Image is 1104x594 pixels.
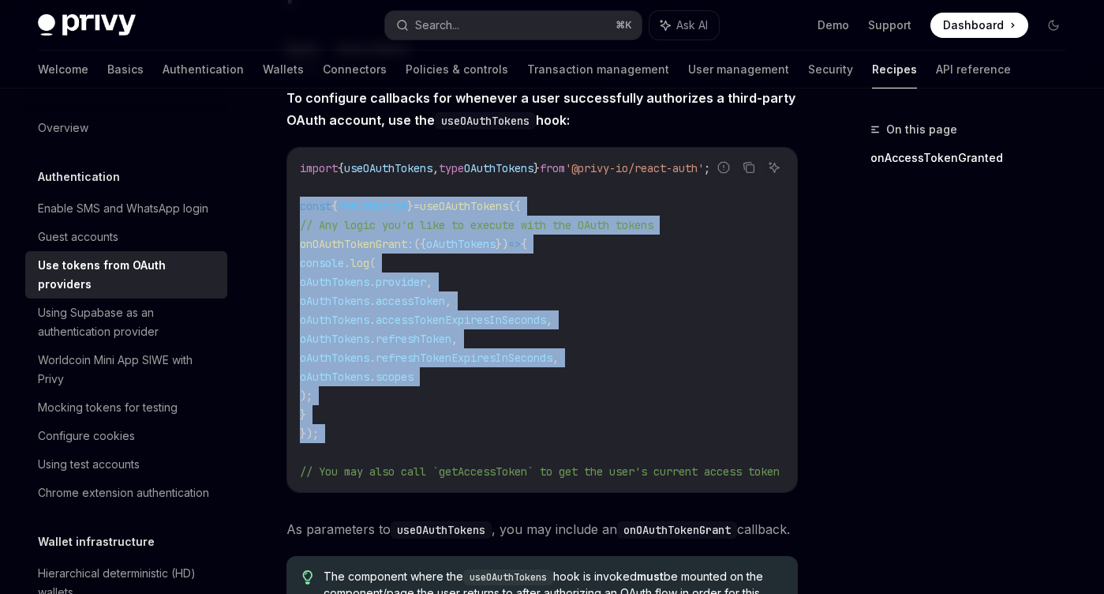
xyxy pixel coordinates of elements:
[376,313,546,327] span: accessTokenExpiresInSeconds
[302,570,313,585] svg: Tip
[376,351,552,365] span: refreshTokenExpiresInSeconds
[637,570,664,583] strong: must
[426,237,496,251] span: oAuthTokens
[338,161,344,175] span: {
[617,521,737,539] code: onOAuthTokenGrant
[649,11,719,39] button: Ask AI
[533,161,540,175] span: }
[300,256,344,270] span: console
[25,346,227,393] a: Worldcoin Mini App SIWE with Privy
[300,370,369,384] span: oAuthTokens
[426,275,432,289] span: ,
[369,275,376,289] span: .
[38,455,140,474] div: Using test accounts
[527,51,669,88] a: Transaction management
[369,294,376,308] span: .
[25,422,227,450] a: Configure cookies
[25,223,227,251] a: Guest accounts
[508,237,521,251] span: =>
[870,145,1079,171] a: onAccessTokenGranted
[521,237,527,251] span: {
[38,303,218,341] div: Using Supabase as an authentication provider
[25,299,227,346] a: Using Supabase as an authentication provider
[385,11,642,39] button: Search...⌘K
[420,199,508,213] span: useOAuthTokens
[38,227,118,246] div: Guest accounts
[546,313,552,327] span: ,
[432,161,439,175] span: ,
[300,427,319,441] span: });
[376,332,451,346] span: refreshToken
[376,275,426,289] span: provider
[936,51,1011,88] a: API reference
[300,199,331,213] span: const
[25,393,227,422] a: Mocking tokens for testing
[300,313,369,327] span: oAuthTokens
[344,256,350,270] span: .
[508,199,521,213] span: ({
[38,118,88,137] div: Overview
[464,161,533,175] span: OAuthTokens
[704,161,710,175] span: ;
[496,237,508,251] span: })
[872,51,917,88] a: Recipes
[540,161,565,175] span: from
[764,157,784,178] button: Ask AI
[300,294,369,308] span: oAuthTokens
[300,275,369,289] span: oAuthTokens
[435,112,536,130] code: useOAuthTokens
[300,332,369,346] span: oAuthTokens
[263,51,304,88] a: Wallets
[445,294,451,308] span: ,
[439,161,464,175] span: type
[391,521,492,539] code: useOAuthTokens
[38,51,88,88] a: Welcome
[38,398,178,417] div: Mocking tokens for testing
[25,251,227,299] a: Use tokens from OAuth providers
[616,19,632,32] span: ⌘ K
[369,332,376,346] span: .
[38,483,209,502] div: Chrome extension authentication
[25,194,227,223] a: Enable SMS and WhatsApp login
[344,161,432,175] span: useOAuthTokens
[38,199,208,218] div: Enable SMS and WhatsApp login
[38,532,155,551] h5: Wallet infrastructure
[338,199,407,213] span: reauthorize
[25,114,227,142] a: Overview
[688,51,789,88] a: User management
[414,199,420,213] span: =
[350,256,369,270] span: log
[323,51,387,88] a: Connectors
[451,332,458,346] span: ,
[107,51,144,88] a: Basics
[300,218,653,232] span: // Any logic you'd like to execute with the OAuth tokens
[300,161,338,175] span: import
[38,427,135,445] div: Configure cookies
[406,51,508,88] a: Policies & controls
[300,237,407,251] span: onOAuthTokenGrant
[407,199,414,213] span: }
[818,17,849,33] a: Demo
[376,294,445,308] span: accessToken
[286,90,795,128] strong: To configure callbacks for whenever a user successfully authorizes a third-party OAuth account, u...
[552,351,559,365] span: ,
[331,199,338,213] span: {
[369,313,376,327] span: .
[407,237,414,251] span: :
[376,370,414,384] span: scopes
[369,351,376,365] span: .
[713,157,734,178] button: Report incorrect code
[286,518,798,540] span: As parameters to , you may include an callback.
[300,351,369,365] span: oAuthTokens
[943,17,1004,33] span: Dashboard
[1041,13,1066,38] button: Toggle dark mode
[38,167,120,186] h5: Authentication
[930,13,1028,38] a: Dashboard
[300,464,780,479] span: // You may also call `getAccessToken` to get the user's current access token
[414,237,426,251] span: ({
[25,450,227,479] a: Using test accounts
[25,479,227,507] a: Chrome extension authentication
[300,389,312,403] span: );
[38,351,218,389] div: Worldcoin Mini App SIWE with Privy
[38,256,218,294] div: Use tokens from OAuth providers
